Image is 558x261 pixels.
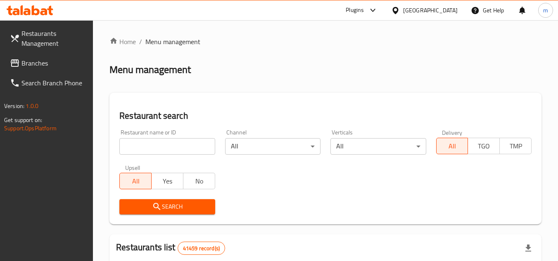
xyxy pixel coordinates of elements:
[119,173,152,189] button: All
[123,175,148,187] span: All
[4,101,24,111] span: Version:
[518,238,538,258] div: Export file
[21,28,87,48] span: Restaurants Management
[225,138,321,155] div: All
[178,242,225,255] div: Total records count
[109,63,191,76] h2: Menu management
[346,5,364,15] div: Plugins
[4,123,57,134] a: Support.OpsPlatform
[126,202,208,212] span: Search
[503,140,528,152] span: TMP
[139,37,142,47] li: /
[3,24,93,53] a: Restaurants Management
[468,138,500,154] button: TGO
[499,138,532,154] button: TMP
[436,138,468,154] button: All
[109,37,136,47] a: Home
[442,129,463,135] label: Delivery
[543,6,548,15] span: m
[471,140,496,152] span: TGO
[26,101,38,111] span: 1.0.0
[3,73,93,93] a: Search Branch Phone
[119,110,532,122] h2: Restaurant search
[151,173,183,189] button: Yes
[330,138,426,155] div: All
[403,6,458,15] div: [GEOGRAPHIC_DATA]
[440,140,465,152] span: All
[155,175,180,187] span: Yes
[187,175,212,187] span: No
[145,37,200,47] span: Menu management
[21,78,87,88] span: Search Branch Phone
[109,37,541,47] nav: breadcrumb
[116,241,225,255] h2: Restaurants list
[21,58,87,68] span: Branches
[125,165,140,170] label: Upsell
[183,173,215,189] button: No
[178,245,225,252] span: 41459 record(s)
[119,199,215,214] button: Search
[3,53,93,73] a: Branches
[119,138,215,155] input: Search for restaurant name or ID..
[4,115,42,125] span: Get support on:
